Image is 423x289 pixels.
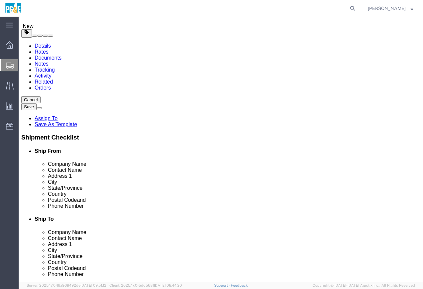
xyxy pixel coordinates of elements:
[231,283,248,287] a: Feedback
[214,283,231,287] a: Support
[109,283,182,287] span: Client: 2025.17.0-5dd568f
[5,3,22,13] img: logo
[19,17,423,282] iframe: FS Legacy Container
[313,283,415,288] span: Copyright © [DATE]-[DATE] Agistix Inc., All Rights Reserved
[367,4,414,12] button: [PERSON_NAME]
[80,283,106,287] span: [DATE] 09:51:12
[154,283,182,287] span: [DATE] 08:44:20
[27,283,106,287] span: Server: 2025.17.0-16a969492de
[368,5,406,12] span: Jose Sanchez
